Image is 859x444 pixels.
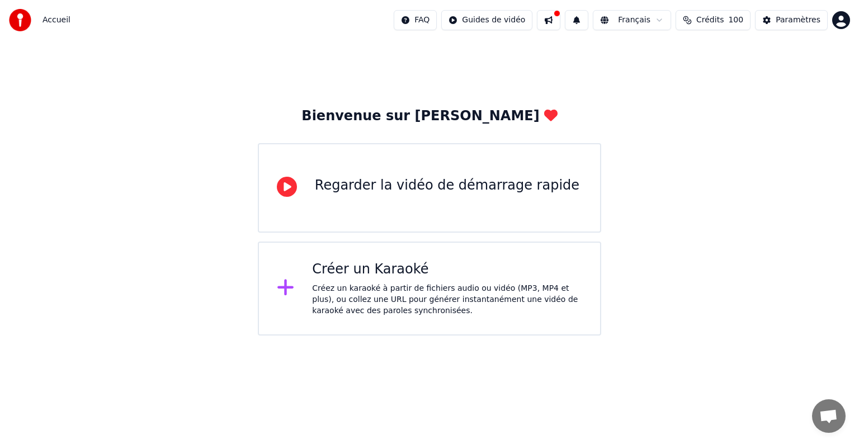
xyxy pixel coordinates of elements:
[812,399,846,433] div: Ouvrir le chat
[755,10,828,30] button: Paramètres
[301,107,557,125] div: Bienvenue sur [PERSON_NAME]
[43,15,70,26] span: Accueil
[728,15,743,26] span: 100
[315,177,579,195] div: Regarder la vidéo de démarrage rapide
[9,9,31,31] img: youka
[696,15,724,26] span: Crédits
[441,10,532,30] button: Guides de vidéo
[394,10,437,30] button: FAQ
[676,10,751,30] button: Crédits100
[312,283,582,317] div: Créez un karaoké à partir de fichiers audio ou vidéo (MP3, MP4 et plus), ou collez une URL pour g...
[312,261,582,278] div: Créer un Karaoké
[43,15,70,26] nav: breadcrumb
[776,15,820,26] div: Paramètres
